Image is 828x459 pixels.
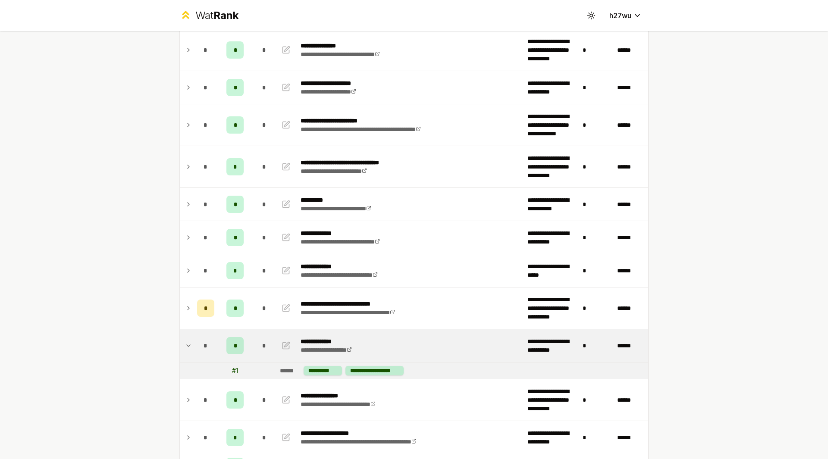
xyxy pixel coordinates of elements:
[232,366,238,375] div: # 1
[195,9,238,22] div: Wat
[609,10,631,21] span: h27wu
[213,9,238,22] span: Rank
[602,8,649,23] button: h27wu
[179,9,238,22] a: WatRank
